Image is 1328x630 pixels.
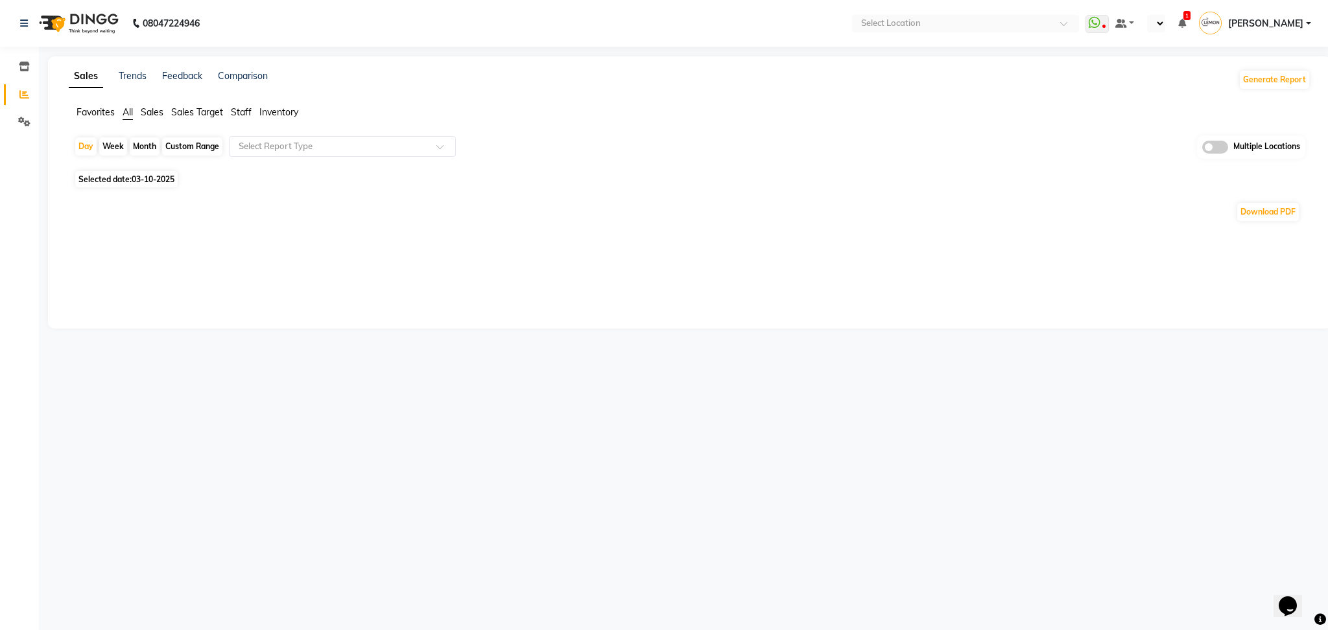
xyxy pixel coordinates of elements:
[119,70,147,82] a: Trends
[99,137,127,156] div: Week
[231,106,252,118] span: Staff
[171,106,223,118] span: Sales Target
[1178,17,1186,29] a: 1
[132,174,174,184] span: 03-10-2025
[1274,578,1315,617] iframe: chat widget
[1199,12,1222,34] img: Aquib Khan
[123,106,133,118] span: All
[861,17,921,30] div: Select Location
[75,171,178,187] span: Selected date:
[1237,203,1299,221] button: Download PDF
[162,137,222,156] div: Custom Range
[141,106,163,118] span: Sales
[75,137,97,156] div: Day
[143,5,200,41] b: 08047224946
[130,137,160,156] div: Month
[1228,17,1303,30] span: [PERSON_NAME]
[1183,11,1191,20] span: 1
[33,5,122,41] img: logo
[218,70,268,82] a: Comparison
[162,70,202,82] a: Feedback
[259,106,298,118] span: Inventory
[77,106,115,118] span: Favorites
[1240,71,1309,89] button: Generate Report
[1233,141,1300,154] span: Multiple Locations
[69,65,103,88] a: Sales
